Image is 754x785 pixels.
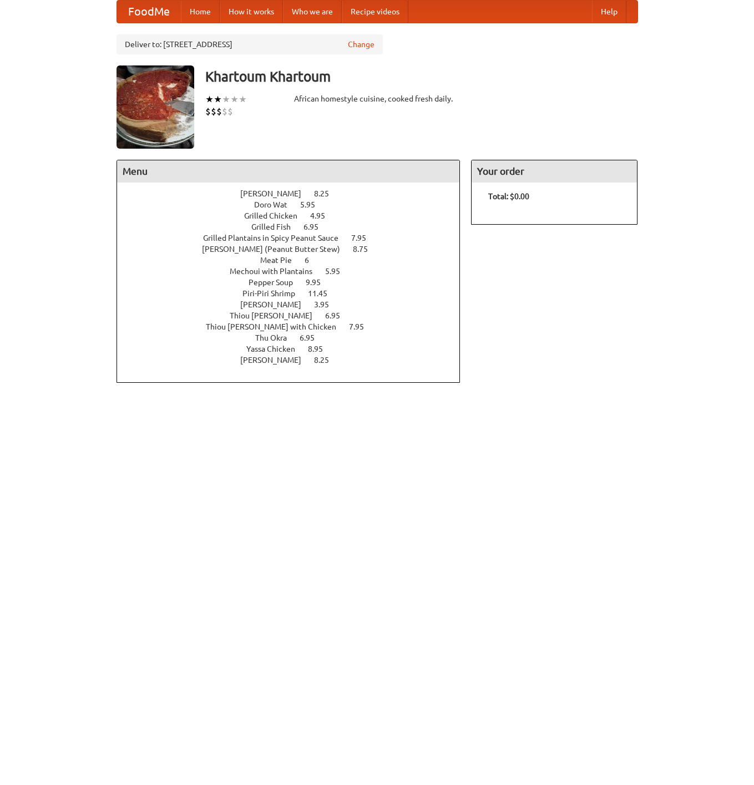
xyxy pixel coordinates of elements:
h4: Menu [117,160,460,183]
span: 8.25 [314,356,340,364]
a: Who we are [283,1,342,23]
li: ★ [239,93,247,105]
span: [PERSON_NAME] (Peanut Butter Stew) [202,245,351,254]
li: ★ [214,93,222,105]
a: How it works [220,1,283,23]
span: Doro Wat [254,200,298,209]
a: Piri-Piri Shrimp 11.45 [242,289,348,298]
a: Thiou [PERSON_NAME] with Chicken 7.95 [206,322,384,331]
li: $ [216,105,222,118]
a: Yassa Chicken 8.95 [246,345,343,353]
span: 8.95 [308,345,334,353]
span: 8.75 [353,245,379,254]
h4: Your order [472,160,637,183]
a: Thu Okra 6.95 [255,333,335,342]
a: Pepper Soup 9.95 [249,278,341,287]
li: $ [211,105,216,118]
li: $ [222,105,227,118]
span: 9.95 [306,278,332,287]
span: 6.95 [325,311,351,320]
a: Home [181,1,220,23]
span: 6 [305,256,320,265]
span: Grilled Plantains in Spicy Peanut Sauce [203,234,350,242]
span: [PERSON_NAME] [240,356,312,364]
span: 7.95 [349,322,375,331]
a: FoodMe [117,1,181,23]
a: [PERSON_NAME] (Peanut Butter Stew) 8.75 [202,245,388,254]
li: ★ [222,93,230,105]
img: angular.jpg [117,65,194,149]
span: [PERSON_NAME] [240,189,312,198]
span: 8.25 [314,189,340,198]
div: Deliver to: [STREET_ADDRESS] [117,34,383,54]
span: Mechoui with Plantains [230,267,323,276]
span: Pepper Soup [249,278,304,287]
span: Meat Pie [260,256,303,265]
span: 4.95 [310,211,336,220]
span: 6.95 [303,222,330,231]
span: Grilled Chicken [244,211,308,220]
span: 6.95 [300,333,326,342]
li: $ [205,105,211,118]
a: Grilled Chicken 4.95 [244,211,346,220]
a: Meat Pie 6 [260,256,330,265]
a: [PERSON_NAME] 8.25 [240,356,350,364]
span: 7.95 [351,234,377,242]
li: $ [227,105,233,118]
a: [PERSON_NAME] 8.25 [240,189,350,198]
a: Thiou [PERSON_NAME] 6.95 [230,311,361,320]
span: 5.95 [300,200,326,209]
a: [PERSON_NAME] 3.95 [240,300,350,309]
span: 5.95 [325,267,351,276]
span: 11.45 [308,289,338,298]
span: Thiou [PERSON_NAME] with Chicken [206,322,347,331]
a: Change [348,39,375,50]
span: Grilled Fish [251,222,302,231]
li: ★ [205,93,214,105]
a: Doro Wat 5.95 [254,200,336,209]
span: [PERSON_NAME] [240,300,312,309]
span: Thu Okra [255,333,298,342]
h3: Khartoum Khartoum [205,65,638,88]
a: Grilled Fish 6.95 [251,222,339,231]
li: ★ [230,93,239,105]
a: Mechoui with Plantains 5.95 [230,267,361,276]
b: Total: $0.00 [488,192,529,201]
span: Piri-Piri Shrimp [242,289,306,298]
div: African homestyle cuisine, cooked fresh daily. [294,93,461,104]
a: Grilled Plantains in Spicy Peanut Sauce 7.95 [203,234,387,242]
span: 3.95 [314,300,340,309]
span: Thiou [PERSON_NAME] [230,311,323,320]
span: Yassa Chicken [246,345,306,353]
a: Help [592,1,626,23]
a: Recipe videos [342,1,408,23]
